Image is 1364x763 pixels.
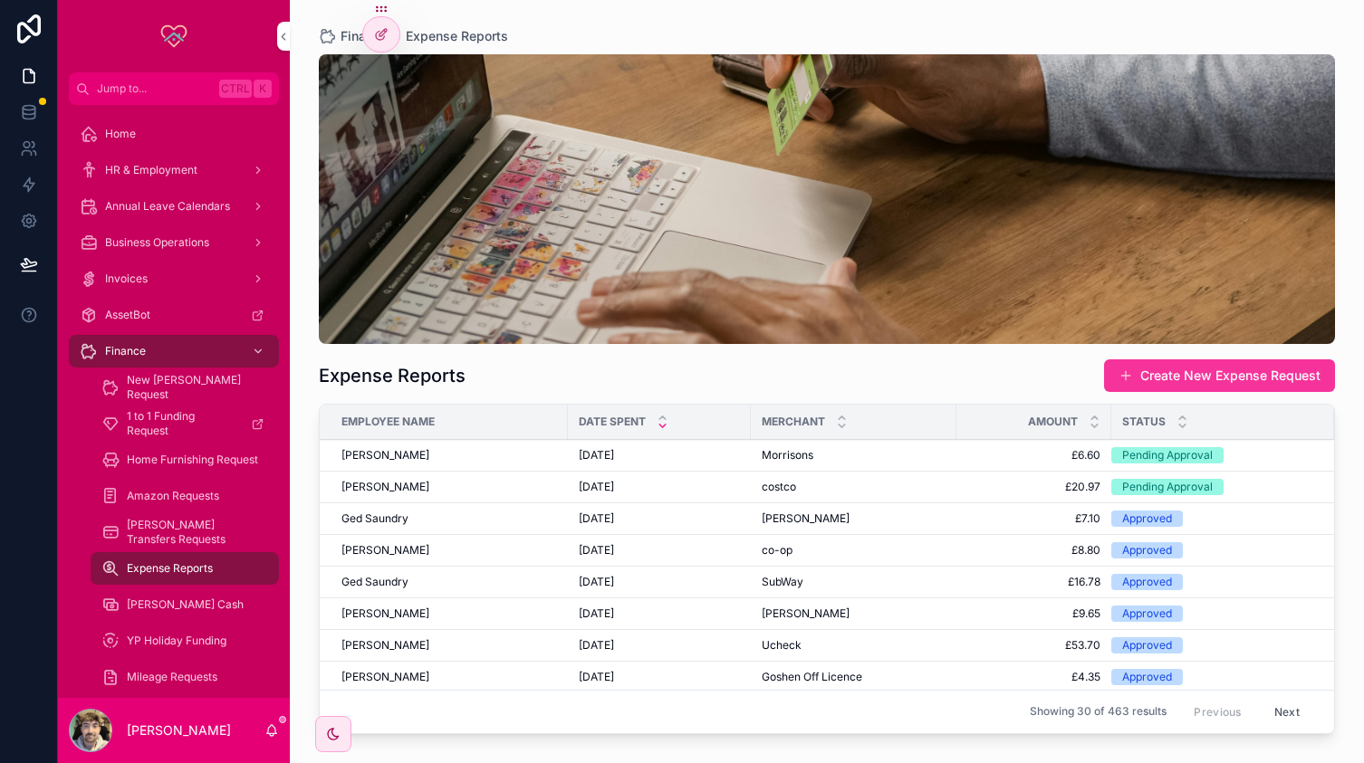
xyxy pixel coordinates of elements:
a: [PERSON_NAME] [762,511,946,526]
span: [PERSON_NAME] [341,670,429,684]
a: Invoices [69,262,279,295]
span: Goshen Off Licence [762,670,862,684]
a: Mileage Requests [91,661,279,693]
a: 1 to 1 Funding Request [91,407,279,440]
span: [DATE] [579,638,614,653]
span: Jump to... [97,81,212,96]
a: [PERSON_NAME] [341,543,557,558]
a: Morrisons [762,448,946,463]
span: costco [762,480,796,494]
a: Approved [1111,606,1312,622]
a: £4.35 [967,670,1100,684]
div: Approved [1122,574,1172,590]
span: [DATE] [579,543,614,558]
div: Approved [1122,542,1172,558]
a: Home Furnishing Request [91,443,279,476]
a: Approved [1111,542,1312,558]
span: Business Operations [105,235,209,250]
a: Finance [319,27,388,45]
span: AssetBot [105,308,150,322]
span: Status [1122,415,1166,429]
a: [PERSON_NAME] [762,606,946,621]
a: YP Holiday Funding [91,625,279,657]
a: Pending Approval [1111,479,1312,495]
span: [PERSON_NAME] [341,448,429,463]
span: Home Furnishing Request [127,453,258,467]
span: Finance [105,344,146,358]
span: [PERSON_NAME] Cash [127,597,244,612]
span: £20.97 [967,480,1100,494]
a: Approved [1111,510,1312,527]
a: [PERSON_NAME] [341,670,557,684]
span: Date Spent [579,415,646,429]
span: SubWay [762,575,803,589]
span: [PERSON_NAME] [762,511,850,526]
span: £16.78 [967,575,1100,589]
a: Approved [1111,574,1312,590]
span: Ged Saundry [341,575,408,589]
a: [DATE] [579,448,740,463]
span: [DATE] [579,606,614,621]
span: Morrisons [762,448,813,463]
a: costco [762,480,946,494]
div: Pending Approval [1122,447,1213,463]
span: Ucheck [762,638,802,653]
a: Ucheck [762,638,946,653]
div: scrollable content [58,105,290,698]
a: £7.10 [967,511,1100,526]
a: SubWay [762,575,946,589]
a: Goshen Off Licence [762,670,946,684]
a: £9.65 [967,606,1100,621]
p: [PERSON_NAME] [127,721,231,739]
span: Amazon Requests [127,489,219,503]
button: Next [1262,698,1312,726]
a: [PERSON_NAME] [341,638,557,653]
a: [DATE] [579,606,740,621]
span: HR & Employment [105,163,197,177]
span: [PERSON_NAME] [341,543,429,558]
span: Mileage Requests [127,670,217,684]
span: [PERSON_NAME] [762,606,850,621]
div: Approved [1122,637,1172,653]
span: [DATE] [579,575,614,589]
span: K [255,81,270,96]
a: [PERSON_NAME] [341,606,557,621]
span: Home [105,127,136,141]
a: Amazon Requests [91,480,279,512]
a: [DATE] [579,511,740,526]
a: [DATE] [579,638,740,653]
a: co-op [762,543,946,558]
span: Invoices [105,272,148,286]
a: £6.60 [967,448,1100,463]
a: Finance [69,335,279,367]
span: Merchant [762,415,825,429]
span: [DATE] [579,511,614,526]
a: [DATE] [579,543,740,558]
button: Jump to...CtrlK [69,72,279,105]
span: New [PERSON_NAME] Request [127,373,261,402]
h1: Expense Reports [319,363,466,388]
a: Ged Saundry [341,511,557,526]
span: [PERSON_NAME] [341,606,429,621]
a: [PERSON_NAME] [341,480,557,494]
div: Approved [1122,669,1172,685]
span: Annual Leave Calendars [105,199,230,214]
a: Expense Reports [406,27,508,45]
span: Finance [341,27,388,45]
a: [DATE] [579,575,740,589]
a: Expense Reports [91,552,279,585]
img: App logo [159,22,188,51]
span: Ctrl [219,80,252,98]
span: [DATE] [579,670,614,684]
div: Approved [1122,510,1172,527]
a: Approved [1111,637,1312,653]
div: Approved [1122,606,1172,622]
span: Ged Saundry [341,511,408,526]
a: Annual Leave Calendars [69,190,279,223]
a: £8.80 [967,543,1100,558]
